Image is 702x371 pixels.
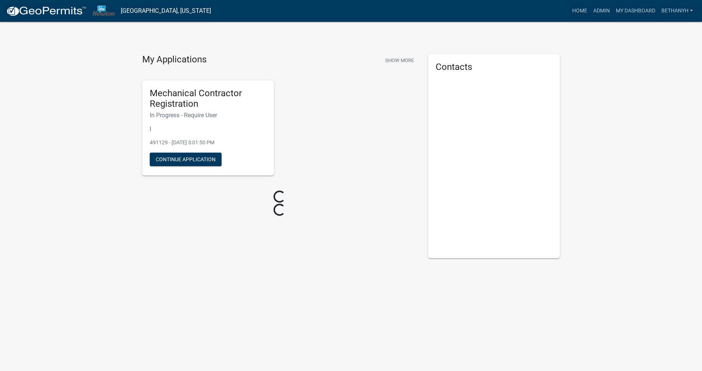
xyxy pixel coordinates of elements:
[150,153,222,166] button: Continue Application
[436,62,552,73] h5: Contacts
[382,54,417,67] button: Show More
[569,4,590,18] a: Home
[150,125,266,133] p: |
[150,112,266,119] h6: In Progress - Require User
[613,4,658,18] a: My Dashboard
[121,5,211,17] a: [GEOGRAPHIC_DATA], [US_STATE]
[590,4,613,18] a: Admin
[150,139,266,147] p: 491129 - [DATE] 3:01:50 PM
[93,6,115,16] img: City of Newton, Iowa
[142,54,207,65] h4: My Applications
[658,4,696,18] a: BethanyH
[150,88,266,110] h5: Mechanical Contractor Registration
